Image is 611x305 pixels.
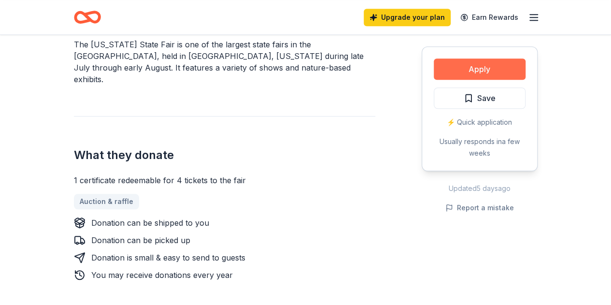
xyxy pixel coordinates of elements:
div: Updated 5 days ago [422,183,538,194]
div: You may receive donations every year [91,269,233,281]
div: Donation is small & easy to send to guests [91,252,245,263]
button: Report a mistake [445,202,514,214]
div: 1 certificate redeemable for 4 tickets to the fair [74,174,375,186]
a: Home [74,6,101,29]
span: Save [477,92,496,104]
button: Apply [434,58,526,80]
div: The [US_STATE] State Fair is one of the largest state fairs in the [GEOGRAPHIC_DATA], held in [GE... [74,39,375,85]
div: Usually responds in a few weeks [434,136,526,159]
a: Upgrade your plan [364,9,451,26]
a: Earn Rewards [455,9,524,26]
div: Donation can be shipped to you [91,217,209,229]
h2: What they donate [74,147,375,163]
div: Donation can be picked up [91,234,190,246]
div: ⚡️ Quick application [434,116,526,128]
button: Save [434,87,526,109]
